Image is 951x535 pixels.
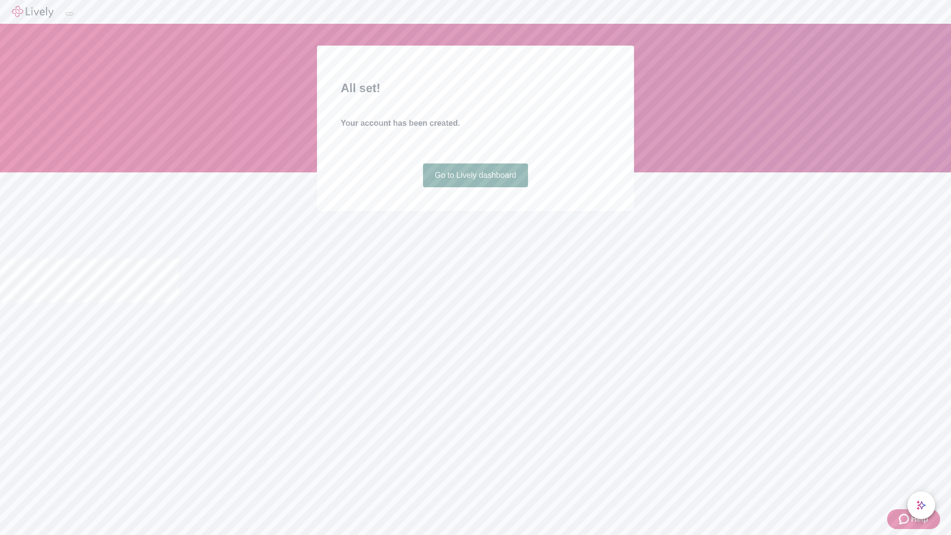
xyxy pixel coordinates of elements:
[907,491,935,519] button: chat
[916,500,926,510] svg: Lively AI Assistant
[899,513,911,525] svg: Zendesk support icon
[887,509,940,529] button: Zendesk support iconHelp
[341,79,610,97] h2: All set!
[12,6,53,18] img: Lively
[65,12,73,15] button: Log out
[911,513,928,525] span: Help
[423,163,528,187] a: Go to Lively dashboard
[341,117,610,129] h4: Your account has been created.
